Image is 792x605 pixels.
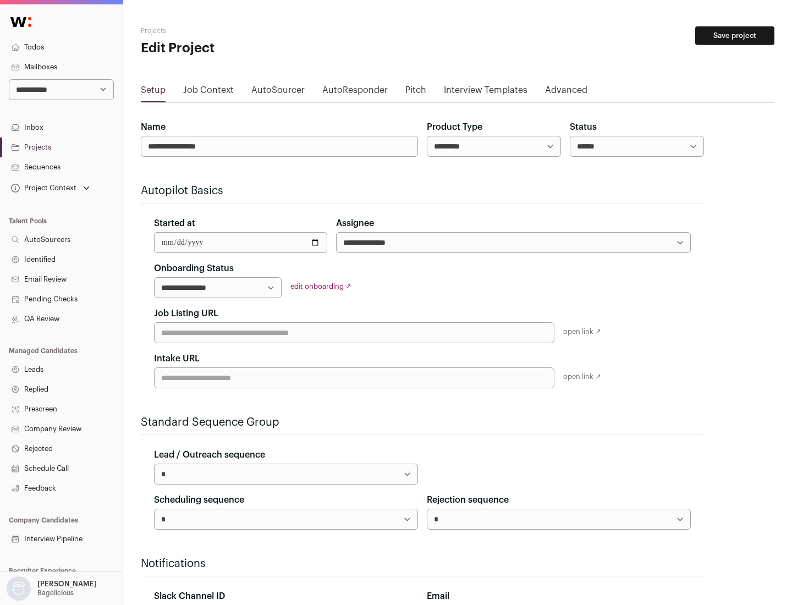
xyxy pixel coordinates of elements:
[290,283,351,290] a: edit onboarding ↗
[336,217,374,230] label: Assignee
[9,184,76,193] div: Project Context
[37,580,97,588] p: [PERSON_NAME]
[141,120,166,134] label: Name
[427,590,691,603] div: Email
[4,11,37,33] img: Wellfound
[154,448,265,461] label: Lead / Outreach sequence
[154,352,200,365] label: Intake URL
[322,84,388,101] a: AutoResponder
[141,40,352,57] h1: Edit Project
[37,588,74,597] p: Bagelicious
[154,307,218,320] label: Job Listing URL
[183,84,234,101] a: Job Context
[141,183,704,199] h2: Autopilot Basics
[141,84,166,101] a: Setup
[154,262,234,275] label: Onboarding Status
[251,84,305,101] a: AutoSourcer
[9,180,92,196] button: Open dropdown
[154,217,195,230] label: Started at
[154,590,225,603] label: Slack Channel ID
[444,84,527,101] a: Interview Templates
[154,493,244,507] label: Scheduling sequence
[545,84,587,101] a: Advanced
[141,556,704,571] h2: Notifications
[695,26,774,45] button: Save project
[570,120,597,134] label: Status
[141,415,704,430] h2: Standard Sequence Group
[405,84,426,101] a: Pitch
[7,576,31,601] img: nopic.png
[141,26,352,35] h2: Projects
[4,576,99,601] button: Open dropdown
[427,120,482,134] label: Product Type
[427,493,509,507] label: Rejection sequence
